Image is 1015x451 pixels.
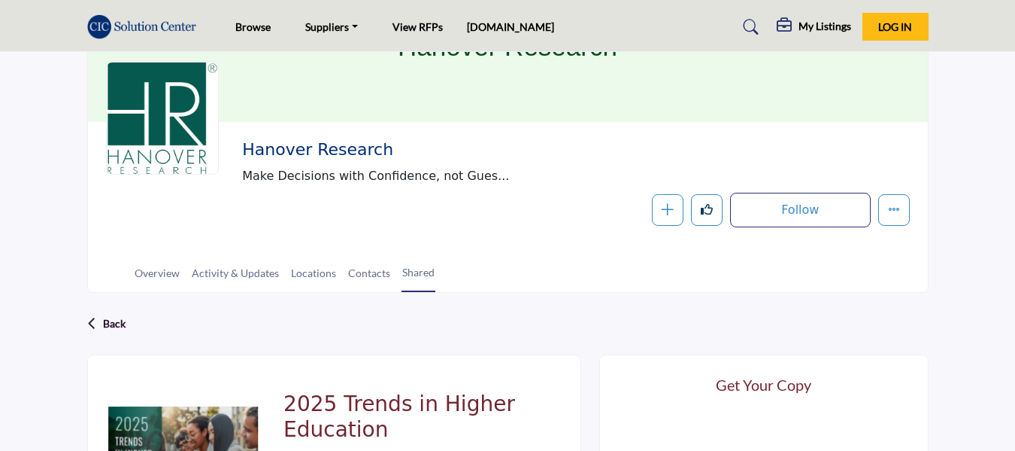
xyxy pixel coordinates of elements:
[242,167,723,185] span: Make Decisions with Confidence, not Guesswork
[134,265,180,291] a: Overview
[878,194,910,226] button: More details
[401,264,435,292] a: Shared
[862,13,929,41] button: Log In
[878,20,912,33] span: Log In
[191,265,280,291] a: Activity & Updates
[729,15,768,39] a: Search
[242,140,656,160] h2: Hanover Research
[283,392,544,447] h2: 2025 Trends in Higher Education
[691,194,723,226] button: Like
[730,193,870,227] button: Follow
[103,310,126,337] p: Back
[392,20,443,33] a: View RFPs
[467,20,554,33] a: [DOMAIN_NAME]
[618,373,910,396] h2: Get Your Copy
[295,17,368,38] a: Suppliers
[777,18,851,36] div: My Listings
[87,14,205,39] img: site Logo
[235,20,271,33] a: Browse
[798,20,851,33] h5: My Listings
[290,265,337,291] a: Locations
[347,265,391,291] a: Contacts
